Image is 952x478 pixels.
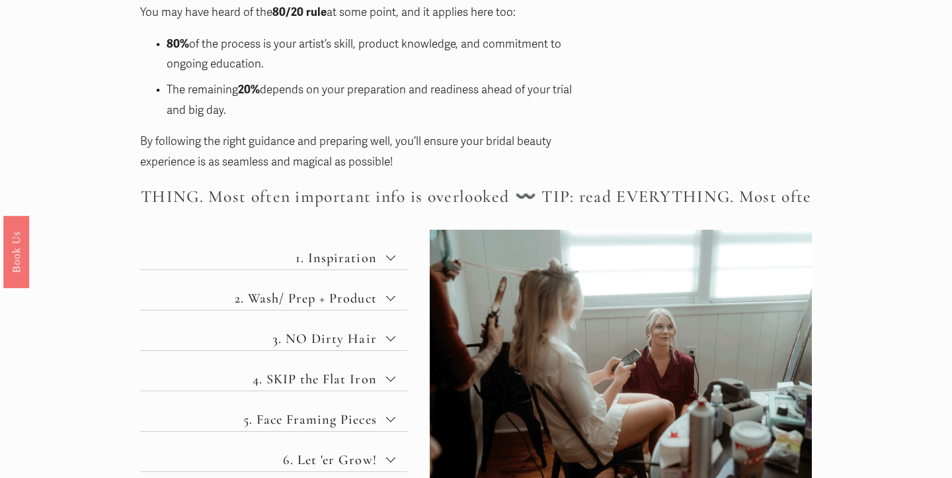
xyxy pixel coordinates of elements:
span: 3. NO Dirty Hair [171,330,385,347]
p: The remaining depends on your preparation and readiness ahead of your trial and big day. [167,80,580,120]
strong: 80/20 rule [272,5,327,19]
p: of the process is your artist’s skill, product knowledge, and commitment to ongoing education. [167,34,580,75]
span: 5. Face Framing Pieces [171,411,385,428]
button: 4. SKIP the Flat Iron [140,351,407,391]
a: Book Us [3,216,29,288]
tspan: 〰️ [516,185,537,206]
span: 2. Wash/ Prep + Product [171,290,385,307]
strong: 20% [238,83,260,97]
p: You may have heard of the at some point, and it applies here too: [140,3,580,23]
span: 4. SKIP the Flat Iron [171,371,385,387]
button: 5. Face Framing Pieces [140,391,407,431]
span: 6. Let 'er Grow! [171,452,385,468]
button: 2. Wash/ Prep + Product [140,270,407,310]
span: 1. Inspiration [171,250,385,266]
button: 1. Inspiration [140,230,407,269]
button: 6. Let 'er Grow! [140,432,407,471]
button: 3. NO Dirty Hair [140,311,407,350]
tspan: TIP: read EVERYTHING. Most often important info is overlooked [11,185,510,207]
p: By following the right guidance and preparing well, you’ll ensure your bridal beauty experience i... [140,132,580,172]
strong: 80% [167,37,189,51]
